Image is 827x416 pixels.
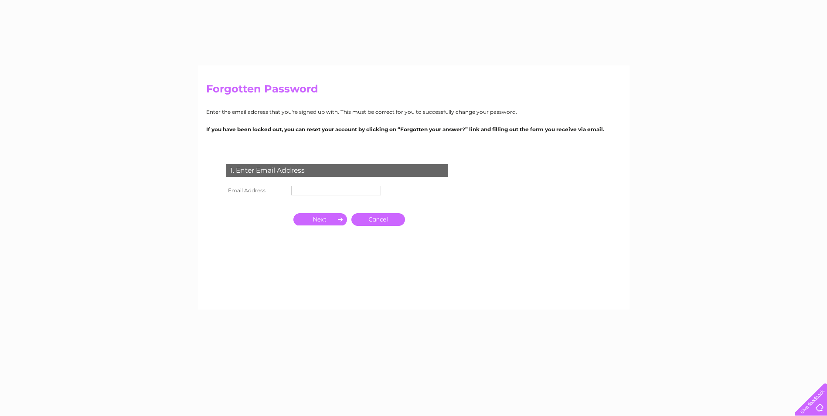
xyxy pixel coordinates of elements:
[351,213,405,226] a: Cancel
[224,184,289,198] th: Email Address
[206,108,621,116] p: Enter the email address that you're signed up with. This must be correct for you to successfully ...
[226,164,448,177] div: 1. Enter Email Address
[206,125,621,133] p: If you have been locked out, you can reset your account by clicking on “Forgotten your answer?” l...
[206,83,621,99] h2: Forgotten Password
